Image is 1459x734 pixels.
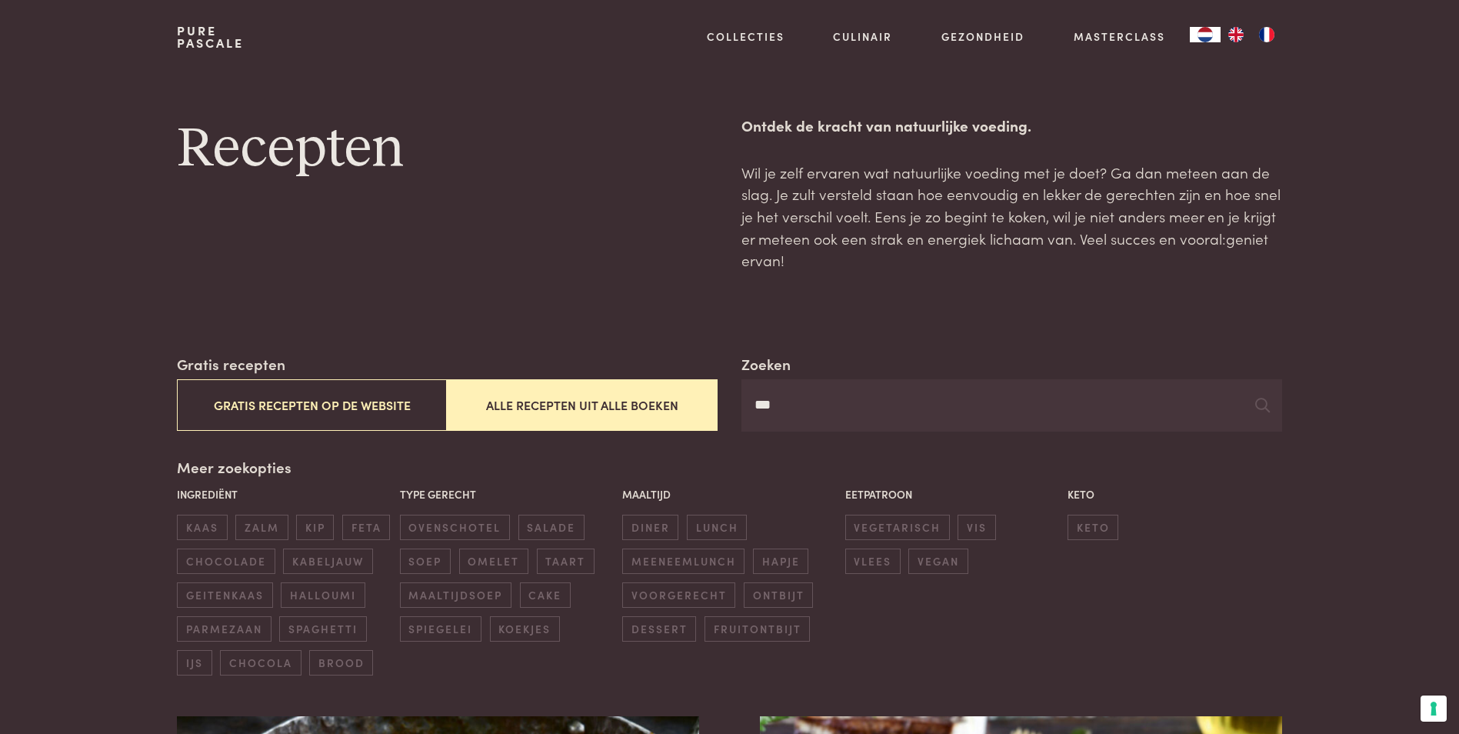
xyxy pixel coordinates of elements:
button: Gratis recepten op de website [177,379,447,431]
h1: Recepten [177,115,717,184]
span: cake [520,582,571,608]
span: hapje [753,549,808,574]
a: NL [1190,27,1221,42]
a: Collecties [707,28,784,45]
p: Keto [1068,486,1282,502]
span: brood [309,650,373,676]
span: ontbijt [744,582,813,608]
a: Masterclass [1074,28,1165,45]
span: kaas [177,515,227,540]
span: maaltijdsoep [400,582,511,608]
span: chocola [220,650,301,676]
span: vegetarisch [845,515,950,540]
a: FR [1251,27,1282,42]
span: spiegelei [400,616,481,642]
span: ijs [177,650,212,676]
p: Ingrediënt [177,486,391,502]
ul: Language list [1221,27,1282,42]
span: voorgerecht [622,582,735,608]
span: keto [1068,515,1118,540]
button: Alle recepten uit alle boeken [447,379,717,431]
p: Wil je zelf ervaren wat natuurlijke voeding met je doet? Ga dan meteen aan de slag. Je zult verst... [741,162,1281,272]
span: kip [296,515,334,540]
span: chocolade [177,549,275,574]
span: salade [518,515,585,540]
span: vis [958,515,995,540]
span: geitenkaas [177,582,272,608]
span: soep [400,549,451,574]
a: Culinair [833,28,892,45]
a: EN [1221,27,1251,42]
label: Gratis recepten [177,353,285,375]
span: parmezaan [177,616,271,642]
a: Gezondheid [941,28,1024,45]
span: fruitontbijt [705,616,810,642]
span: spaghetti [279,616,366,642]
a: PurePascale [177,25,244,49]
span: ovenschotel [400,515,510,540]
button: Uw voorkeuren voor toestemming voor trackingtechnologieën [1421,696,1447,722]
p: Maaltijd [622,486,837,502]
span: halloumi [281,582,365,608]
span: omelet [459,549,528,574]
span: vegan [908,549,968,574]
span: koekjes [490,616,560,642]
span: vlees [845,549,901,574]
div: Language [1190,27,1221,42]
span: taart [537,549,595,574]
span: feta [342,515,390,540]
span: zalm [235,515,288,540]
span: lunch [687,515,747,540]
p: Eetpatroon [845,486,1060,502]
span: meeneemlunch [622,549,744,574]
span: diner [622,515,678,540]
p: Type gerecht [400,486,615,502]
span: kabeljauw [283,549,372,574]
strong: Ontdek de kracht van natuurlijke voeding. [741,115,1031,135]
label: Zoeken [741,353,791,375]
span: dessert [622,616,696,642]
aside: Language selected: Nederlands [1190,27,1282,42]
